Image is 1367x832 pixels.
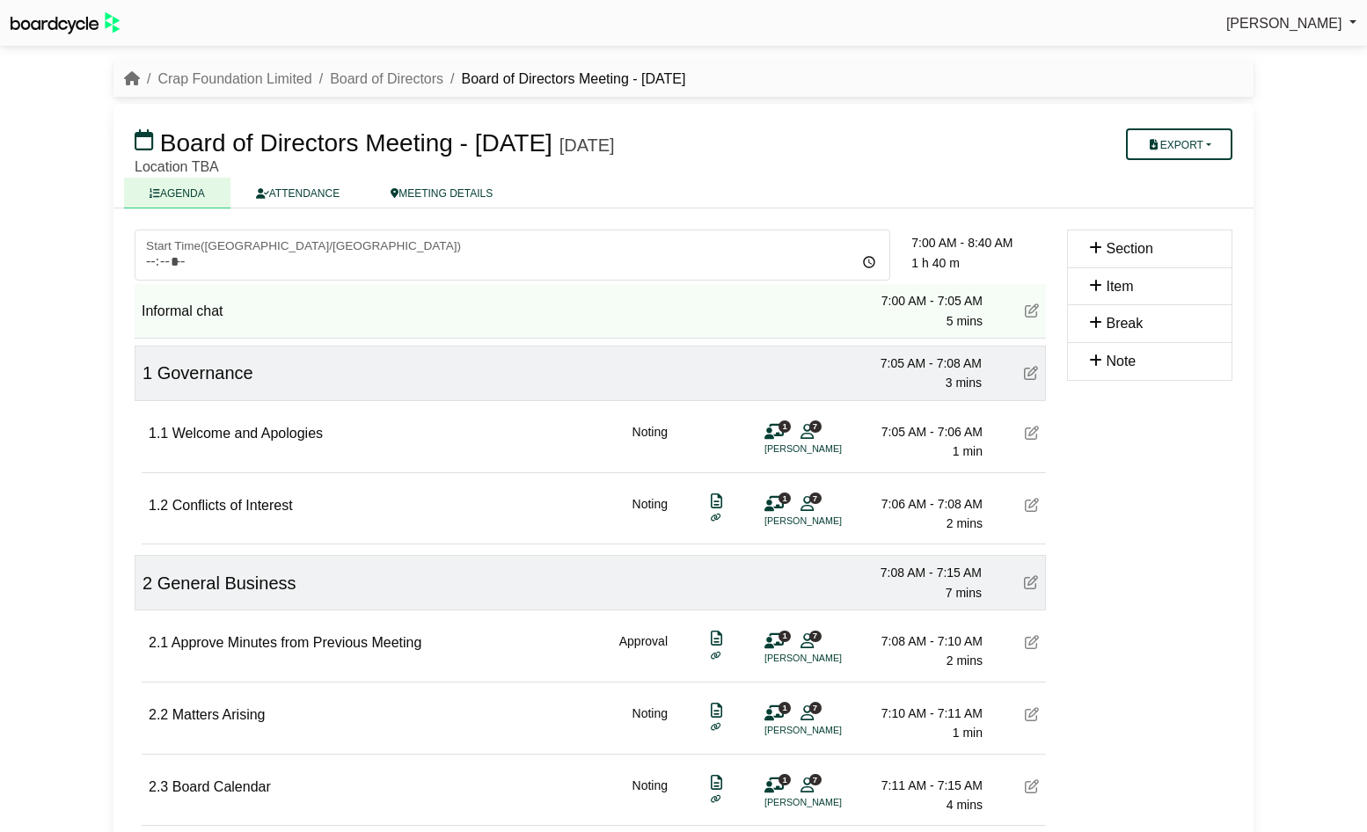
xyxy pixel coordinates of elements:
[809,702,822,713] span: 7
[157,363,253,383] span: Governance
[859,494,983,514] div: 7:06 AM - 7:08 AM
[632,494,668,534] div: Noting
[764,723,896,738] li: [PERSON_NAME]
[443,68,685,91] li: Board of Directors Meeting - [DATE]
[911,256,959,270] span: 1 h 40 m
[859,422,983,442] div: 7:05 AM - 7:06 AM
[911,233,1046,252] div: 7:00 AM - 8:40 AM
[157,573,296,593] span: General Business
[859,704,983,723] div: 7:10 AM - 7:11 AM
[947,314,983,328] span: 5 mins
[953,444,983,458] span: 1 min
[946,586,982,600] span: 7 mins
[172,779,271,794] span: Board Calendar
[157,71,311,86] a: Crap Foundation Limited
[632,776,668,815] div: Noting
[149,426,168,441] span: 1.1
[1106,279,1133,294] span: Item
[764,651,896,666] li: [PERSON_NAME]
[149,635,168,650] span: 2.1
[809,631,822,642] span: 7
[779,420,791,432] span: 1
[149,779,168,794] span: 2.3
[859,631,983,651] div: 7:08 AM - 7:10 AM
[859,354,982,373] div: 7:05 AM - 7:08 AM
[1106,241,1152,256] span: Section
[172,498,293,513] span: Conflicts of Interest
[11,12,120,34] img: BoardcycleBlackGreen-aaafeed430059cb809a45853b8cf6d952af9d84e6e89e1f1685b34bfd5cb7d64.svg
[149,707,168,722] span: 2.2
[947,653,983,668] span: 2 mins
[947,798,983,812] span: 4 mins
[859,563,982,582] div: 7:08 AM - 7:15 AM
[1126,128,1232,160] button: Export
[632,704,668,743] div: Noting
[1106,354,1136,369] span: Note
[1226,16,1342,31] span: [PERSON_NAME]
[172,426,323,441] span: Welcome and Apologies
[1106,316,1143,331] span: Break
[779,493,791,504] span: 1
[124,68,685,91] nav: breadcrumb
[172,635,422,650] span: Approve Minutes from Previous Meeting
[947,516,983,530] span: 2 mins
[160,129,552,157] span: Board of Directors Meeting - [DATE]
[1226,12,1356,35] a: [PERSON_NAME]
[779,631,791,642] span: 1
[142,303,223,318] span: Informal chat
[149,498,168,513] span: 1.2
[143,363,152,383] span: 1
[764,795,896,810] li: [PERSON_NAME]
[619,631,668,671] div: Approval
[779,774,791,785] span: 1
[632,422,668,462] div: Noting
[143,573,152,593] span: 2
[779,702,791,713] span: 1
[764,442,896,456] li: [PERSON_NAME]
[330,71,443,86] a: Board of Directors
[124,178,230,208] a: AGENDA
[764,514,896,529] li: [PERSON_NAME]
[135,159,219,174] span: Location TBA
[809,493,822,504] span: 7
[172,707,266,722] span: Matters Arising
[809,420,822,432] span: 7
[230,178,365,208] a: ATTENDANCE
[859,776,983,795] div: 7:11 AM - 7:15 AM
[365,178,518,208] a: MEETING DETAILS
[859,291,983,310] div: 7:00 AM - 7:05 AM
[559,135,615,156] div: [DATE]
[953,726,983,740] span: 1 min
[809,774,822,785] span: 7
[946,376,982,390] span: 3 mins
